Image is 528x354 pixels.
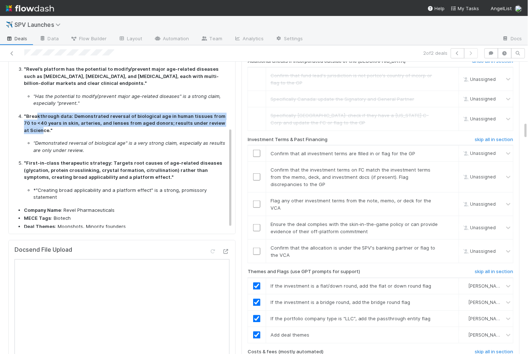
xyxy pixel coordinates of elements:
a: Layout [112,33,148,45]
span: [PERSON_NAME] [469,284,504,289]
h6: skip all in section [475,269,513,275]
span: Specifically Canada: update the Signatory and General Partner [271,96,414,102]
strong: "First-in-class therapeutic strategy: Targets root causes of age-related diseases (glycation, pro... [24,160,222,180]
li: : Biotech [24,215,227,222]
h6: Themes and Flags (use GPT prompts for support) [248,269,360,275]
strong: "Breakthrough data: Demonstrated reversal of biological age in human tissues from 70 to <40 years... [24,113,226,133]
img: avatar_aa70801e-8de5-4477-ab9d-eb7c67de69c1.png [462,316,468,322]
a: Analytics [228,33,269,45]
h6: skip all in section [475,137,513,143]
h6: Investment Terms & Past Financing [248,137,327,143]
span: AngelList [491,5,512,11]
span: Confirm that fund lead's jurisdiction is not portco's country of incorp or flag to the GP [271,73,432,86]
span: Specifically [GEOGRAPHIC_DATA]: check if they have a [US_STATE] C-Corp and update the FC or flag ... [271,112,429,125]
span: Unassigned [462,249,496,254]
span: Unassigned [462,174,496,180]
a: Flow Builder [65,33,112,45]
span: Ensure the deal complies with the skin-in-the-game policy or can provide evidence of their off-pl... [271,221,438,234]
strong: Deal Themes [24,223,55,229]
span: Confirm that all investment terms are filled in or flag for the GP [271,151,416,156]
span: My Tasks [451,5,479,11]
a: undo all in section [473,58,513,67]
li: *"Creating broad applicability and a platform effect" is a strong, promissory statement [33,187,227,201]
strong: "Revel’s platform has the potential to modify/prevent major age-related diseases such as [MEDICAL... [24,66,219,86]
a: Team [195,33,228,45]
a: Docs [496,33,528,45]
img: avatar_aa70801e-8de5-4477-ab9d-eb7c67de69c1.png [462,300,468,305]
em: "Has the potential to modify/prevent major age-related diseases" is a strong claim, especially "p... [33,93,221,106]
a: Automation [148,33,195,45]
a: Data [33,33,65,45]
span: [PERSON_NAME] [469,300,504,305]
img: avatar_aa70801e-8de5-4477-ab9d-eb7c67de69c1.png [462,332,468,338]
h5: Docsend File Upload [15,246,72,254]
span: Confirm that the investment terms on FC match the investment terms from the memo, deck, and inves... [271,167,431,187]
span: Confirm that the allocation is under the SPV's banking partner or flag to the VCA [271,245,436,258]
img: avatar_aa70801e-8de5-4477-ab9d-eb7c67de69c1.png [462,283,468,289]
li: : Moonshots, Minority founders [24,223,227,230]
img: logo-inverted-e16ddd16eac7371096b0.svg [6,2,54,15]
span: Flow Builder [70,35,107,42]
strong: Company Name [24,207,61,213]
a: skip all in section [475,269,513,278]
em: "Demonstrated reversal of biological age" is a very strong claim, especially as results are only ... [33,140,225,153]
span: Unassigned [462,151,496,156]
span: If the investment is a flat/down round, add the flat or down round flag [271,283,432,289]
span: Unassigned [462,77,496,82]
span: Unassigned [462,96,496,102]
span: Unassigned [462,225,496,231]
strong: MECE Tags [24,215,51,221]
span: 2 of 2 deals [424,49,448,57]
img: avatar_aa70801e-8de5-4477-ab9d-eb7c67de69c1.png [515,5,522,12]
span: Deals [6,35,28,42]
a: skip all in section [475,137,513,145]
span: Unassigned [462,202,496,207]
a: Settings [269,33,309,45]
span: Flag any other investment terms from the note, memo, or deck for the VCA [271,198,432,211]
span: SPV Launches [15,21,64,28]
div: Help [428,5,445,12]
span: [PERSON_NAME] [469,333,504,338]
span: If the portfolio company type is “LLC”, add the passthrough entity flag [271,316,431,322]
a: My Tasks [451,5,479,12]
span: If the investment is a bridge round, add the bridge round flag [271,300,411,305]
span: Unassigned [462,116,496,122]
span: Add deal themes [271,332,309,338]
li: : Revel Pharmaceuticals [24,207,227,214]
span: [PERSON_NAME] [469,316,504,322]
span: ✈️ [6,21,13,28]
